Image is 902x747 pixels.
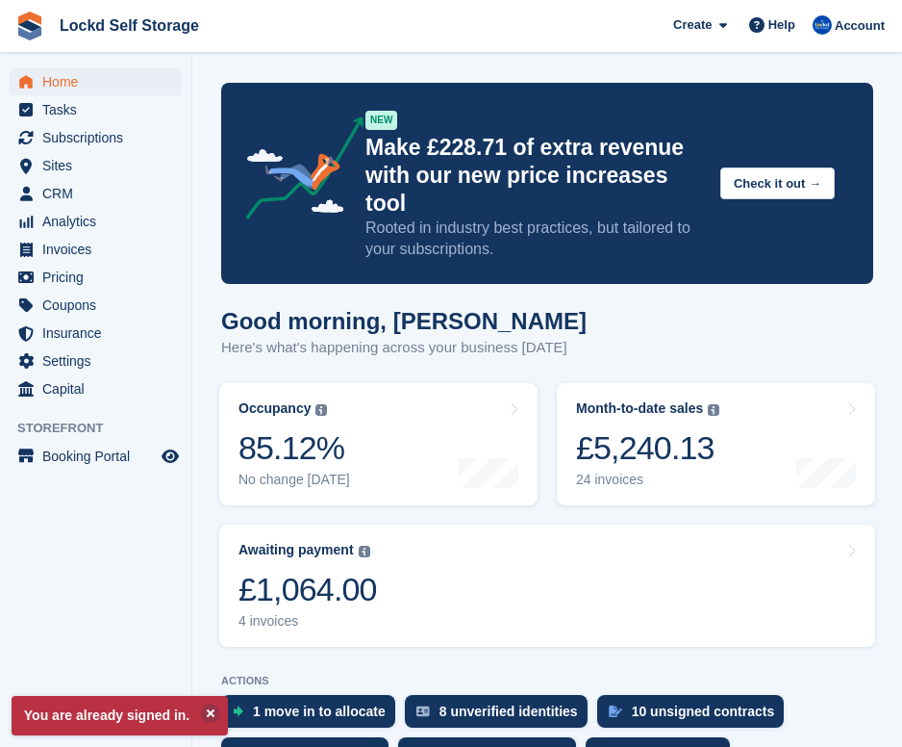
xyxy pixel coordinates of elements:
p: ACTIONS [221,675,873,687]
a: Month-to-date sales £5,240.13 24 invoices [557,383,875,505]
a: Occupancy 85.12% No change [DATE] [219,383,538,505]
a: menu [10,264,182,291]
img: price-adjustments-announcement-icon-8257ccfd72463d97f412b2fc003d46551f7dbcb40ab6d574587a9cd5c0d94... [230,116,364,226]
span: Insurance [42,320,158,347]
div: Month-to-date sales [576,400,703,417]
a: Awaiting payment £1,064.00 4 invoices [219,525,875,647]
div: No change [DATE] [238,472,350,488]
span: Create [673,15,712,35]
a: 10 unsigned contracts [597,695,794,737]
span: Storefront [17,419,191,438]
a: menu [10,152,182,179]
a: Lockd Self Storage [52,10,207,41]
button: Check it out → [720,167,835,199]
span: Subscriptions [42,124,158,151]
p: Make £228.71 of extra revenue with our new price increases tool [365,134,705,218]
a: menu [10,348,182,374]
img: Jonny Bleach [813,15,832,35]
p: Here's what's happening across your business [DATE] [221,337,587,359]
p: Rooted in industry best practices, but tailored to your subscriptions. [365,218,705,260]
img: icon-info-grey-7440780725fd019a000dd9b08b2336e03edf1995a4989e88bcd33f0948082b44.svg [708,404,719,416]
div: £1,064.00 [238,570,377,609]
div: Occupancy [238,400,311,417]
a: 1 move in to allocate [221,695,405,737]
img: contract_signature_icon-13c848040528278c33f63329250d36e43548de30e8caae1d1a13099fd9432cc5.svg [609,706,622,717]
div: 8 unverified identities [439,704,578,719]
a: menu [10,208,182,235]
div: Awaiting payment [238,542,354,558]
div: 1 move in to allocate [253,704,386,719]
img: icon-info-grey-7440780725fd019a000dd9b08b2336e03edf1995a4989e88bcd33f0948082b44.svg [359,546,370,557]
div: 85.12% [238,428,350,468]
div: 4 invoices [238,613,377,630]
h1: Good morning, [PERSON_NAME] [221,308,587,334]
span: Sites [42,152,158,179]
a: menu [10,124,182,151]
span: Booking Portal [42,443,158,470]
img: verify_identity-adf6edd0f0f0b5bbfe63781bf79b02c33cf7c696d77639b501bdc392416b5a36.svg [416,706,430,717]
img: icon-info-grey-7440780725fd019a000dd9b08b2336e03edf1995a4989e88bcd33f0948082b44.svg [315,404,327,416]
a: 8 unverified identities [405,695,597,737]
span: Settings [42,348,158,374]
span: Coupons [42,292,158,319]
div: NEW [365,111,397,130]
span: Invoices [42,236,158,263]
span: CRM [42,180,158,207]
a: menu [10,96,182,123]
span: Account [835,16,885,36]
a: menu [10,443,182,470]
a: Preview store [159,445,182,468]
a: menu [10,236,182,263]
span: Tasks [42,96,158,123]
div: 24 invoices [576,472,719,488]
img: move_ins_to_allocate_icon-fdf77a2bb77ea45bf5b3d319d69a93e2d87916cf1d5bf7949dd705db3b84f3ca.svg [233,706,243,717]
span: Pricing [42,264,158,291]
div: £5,240.13 [576,428,719,468]
a: menu [10,292,182,319]
span: Home [42,68,158,95]
span: Help [768,15,795,35]
a: menu [10,320,182,347]
span: Capital [42,375,158,402]
a: menu [10,375,182,402]
a: menu [10,68,182,95]
span: Analytics [42,208,158,235]
div: 10 unsigned contracts [632,704,775,719]
p: You are already signed in. [12,696,228,735]
img: stora-icon-8386f47178a22dfd0bd8f6a31ec36ba5ce8667c1dd55bd0f319d3a0aa187defe.svg [15,12,44,40]
a: menu [10,180,182,207]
